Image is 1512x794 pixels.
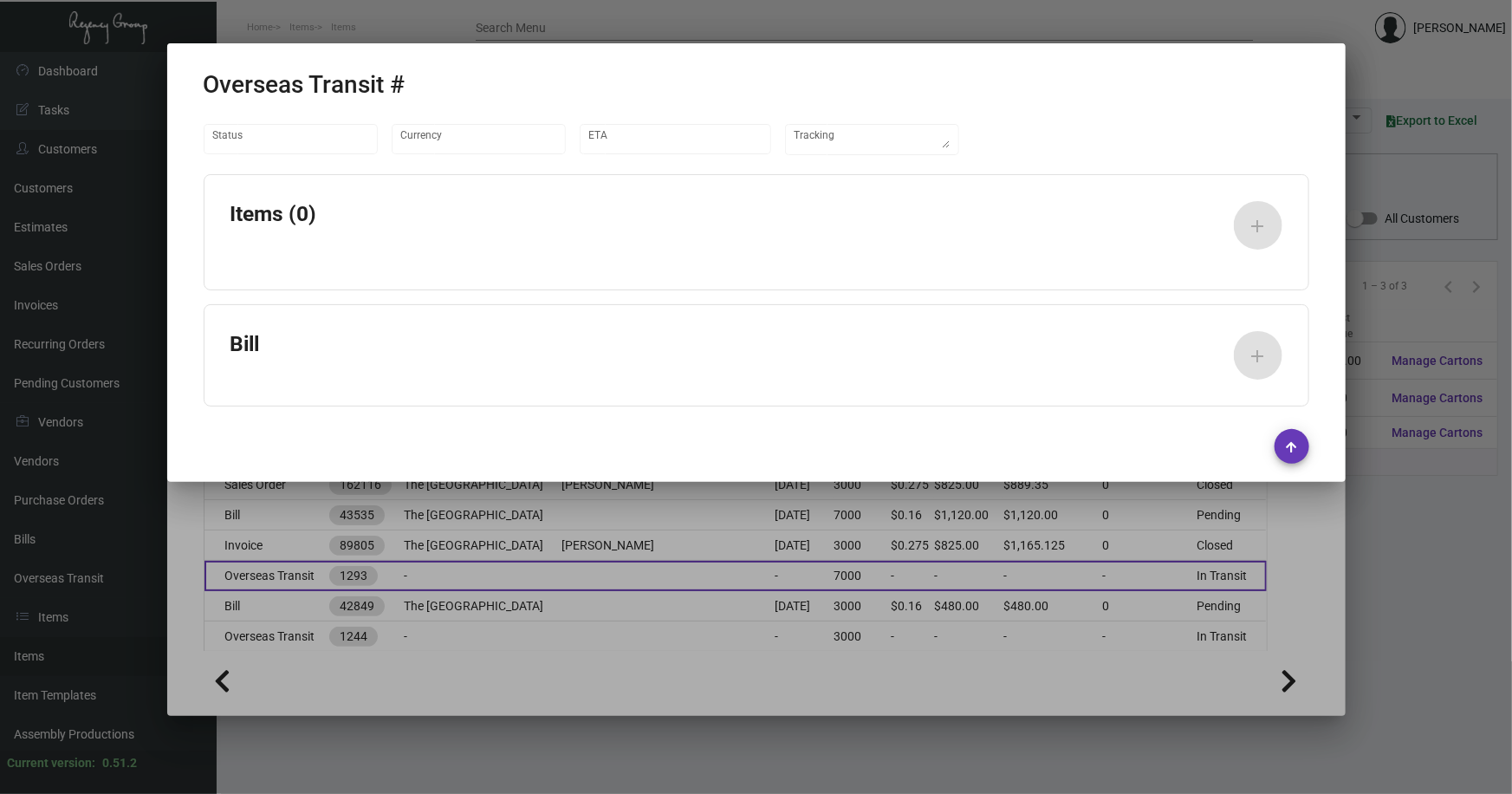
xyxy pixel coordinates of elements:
[102,754,137,772] div: 0.51.2
[1248,346,1269,367] mat-icon: add
[1248,216,1269,237] mat-icon: add
[204,70,406,100] h2: Overseas Transit #
[588,133,642,146] input: Start date
[7,754,95,772] div: Current version:
[230,201,317,250] h3: Items (0)
[230,331,260,373] h3: Bill
[657,133,740,146] input: End date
